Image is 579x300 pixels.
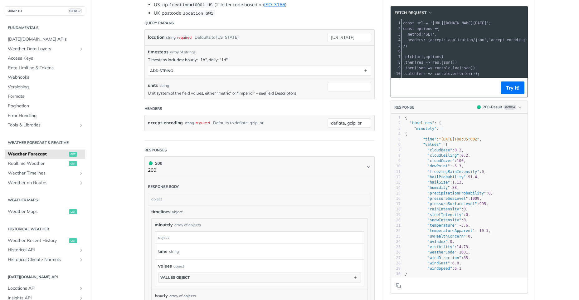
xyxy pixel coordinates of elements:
span: Realtime Weather [8,160,67,167]
span: 'application/json' [446,38,486,42]
a: ISO-3166 [264,2,285,7]
div: object [148,193,369,205]
button: Show subpages for Weather Timelines [79,171,84,176]
span: 0 [488,191,490,195]
button: 200200-ResultExample [474,104,524,110]
div: values object [160,275,190,280]
span: "time" [423,137,436,141]
span: => [428,71,432,76]
div: 9 [391,158,401,164]
span: : { [405,142,448,147]
h2: Weather Maps [5,197,85,203]
span: console [435,71,450,76]
div: Defaults to [US_STATE] [195,33,239,42]
button: 200 200200 [148,160,371,174]
span: "dewPoint" [427,164,450,168]
div: 7 [391,148,401,153]
span: "pressureSeaLevel" [427,196,468,201]
span: 1001 [459,250,468,254]
span: get [69,238,77,243]
span: then [405,60,414,65]
span: "hailProbability" [427,175,466,179]
span: "cloudBase" [427,148,452,152]
span: err [466,71,473,76]
span: options [426,55,441,59]
span: get [69,152,77,157]
span: "temperature" [427,223,457,228]
span: : , [405,234,473,239]
span: catch [405,71,416,76]
span: "rainIntensity" [427,207,461,211]
div: 10 [391,164,401,169]
span: Weather Forecast [8,151,67,157]
h2: Fundamentals [5,25,85,31]
span: res [432,60,439,65]
a: Weather Mapsget [5,207,85,216]
p: Timesteps includes: hourly: "1h", daily: "1d" [148,57,371,62]
span: json [441,60,450,65]
span: 0 [464,218,466,222]
div: 23 [391,234,401,239]
a: [DATE][DOMAIN_NAME] APIs [5,35,85,44]
div: 13 [391,180,401,185]
span: : , [405,256,470,260]
span: CTRL-/ [68,8,82,13]
a: Rate Limiting & Tokens [5,63,85,73]
div: 29 [391,266,401,271]
div: 26 [391,250,401,255]
h2: Historical Weather [5,226,85,232]
span: location=10001 US [169,3,212,7]
a: Historical APIShow subpages for Historical API [5,245,85,255]
div: 4 [391,131,401,137]
div: 3 [391,32,401,37]
span: url [416,55,423,59]
span: fetch Request [395,10,427,16]
div: Defaults to deflate, gzip, br [213,118,264,127]
span: : , [405,202,488,206]
a: Access Keys [5,54,85,63]
span: : [405,266,461,271]
span: res [416,60,423,65]
span: : , [405,196,482,201]
span: Weather Maps [8,209,67,215]
div: 10 [391,71,401,76]
span: 88 [452,185,457,190]
a: Locations APIShow subpages for Locations API [5,284,85,293]
li: US zip (2-letter code based on ) [154,1,375,8]
p: Unit system of the field values, either "metric" or "imperial" - see [148,90,324,96]
div: 8 [391,153,401,158]
span: Weather Data Layers [8,46,77,52]
div: object [172,209,182,215]
span: => [428,66,432,70]
span: "[DATE]T08:05:00Z" [439,137,479,141]
span: json [462,66,471,70]
span: 85 [464,256,468,260]
button: Show subpages for Weather on Routes [79,180,84,185]
span: : , [405,137,482,141]
a: Historical Climate NormalsShow subpages for Historical Climate Normals [5,255,85,264]
h2: [DATE][DOMAIN_NAME] API [5,274,85,280]
button: Copy to clipboard [394,83,403,92]
div: 11 [391,169,401,175]
div: 24 [391,239,401,244]
span: }, [405,277,410,282]
span: method [407,32,421,37]
div: 22 [391,228,401,234]
span: - [477,229,479,233]
span: Example [504,105,516,110]
span: { [405,132,407,136]
span: "uvHealthConcern" [427,234,466,239]
span: 5.3 [455,164,461,168]
span: Rate Limiting & Tokens [8,65,84,71]
div: ADD string [150,68,173,73]
span: 1.13 [452,180,461,184]
div: 8 [391,60,401,65]
span: "hailSize" [427,180,450,184]
span: : , [405,148,464,152]
span: Weather on Routes [8,180,77,186]
span: Access Keys [8,55,84,61]
a: Weather on RoutesShow subpages for Weather on Routes [5,178,85,188]
span: '[URL][DOMAIN_NAME][DATE]' [430,21,489,25]
a: Weather Recent Historyget [5,236,85,245]
button: Show subpages for Locations API [79,286,84,291]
